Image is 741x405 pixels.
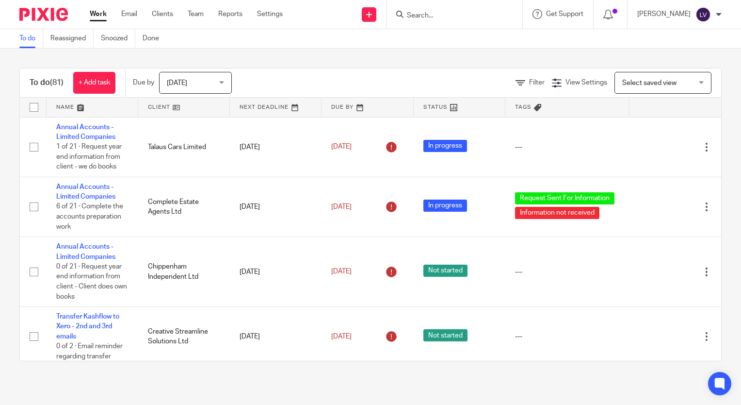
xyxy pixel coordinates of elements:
a: Team [188,9,204,19]
span: Not started [423,329,467,341]
td: [DATE] [230,177,322,236]
div: --- [515,142,620,152]
img: svg%3E [695,7,711,22]
a: + Add task [73,72,115,94]
span: [DATE] [167,80,187,86]
span: Select saved view [622,80,677,86]
span: Tags [515,104,532,110]
span: In progress [423,200,467,212]
div: --- [515,267,620,277]
span: 6 of 21 · Complete the accounts preparation work [56,203,123,230]
a: Annual Accounts - Limited Companies [56,124,115,140]
a: Done [143,29,166,48]
span: [DATE] [331,143,352,150]
span: 0 of 21 · Request year end information from client - Client does own books [56,263,127,300]
td: [DATE] [230,117,322,177]
span: Not started [423,265,467,277]
p: [PERSON_NAME] [637,9,691,19]
p: Due by [133,78,154,87]
span: Filter [529,79,545,86]
span: View Settings [565,79,607,86]
a: Email [121,9,137,19]
span: 0 of 2 · Email reminder regarding transfer [56,343,123,360]
span: (81) [50,79,64,86]
span: In progress [423,140,467,152]
span: Request Sent For Information [515,192,614,204]
input: Search [406,12,493,20]
span: [DATE] [331,333,352,340]
td: Complete Estate Agents Ltd [138,177,230,236]
span: [DATE] [331,203,352,210]
img: Pixie [19,8,68,21]
td: Talaus Cars Limited [138,117,230,177]
a: Annual Accounts - Limited Companies [56,243,115,260]
a: Work [90,9,107,19]
span: [DATE] [331,269,352,275]
h1: To do [30,78,64,88]
span: Information not received [515,207,599,219]
td: Chippenham Independent Ltd [138,237,230,307]
span: 1 of 21 · Request year end information from client - we do books [56,143,122,170]
span: Get Support [546,11,583,17]
td: [DATE] [230,307,322,367]
a: Clients [152,9,173,19]
a: Settings [257,9,283,19]
a: To do [19,29,43,48]
a: Annual Accounts - Limited Companies [56,184,115,200]
td: Creative Streamline Solutions Ltd [138,307,230,367]
a: Reassigned [50,29,94,48]
a: Reports [218,9,242,19]
div: --- [515,332,620,341]
td: [DATE] [230,237,322,307]
a: Transfer Kashflow to Xero - 2nd and 3rd emails [56,313,119,340]
a: Snoozed [101,29,135,48]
